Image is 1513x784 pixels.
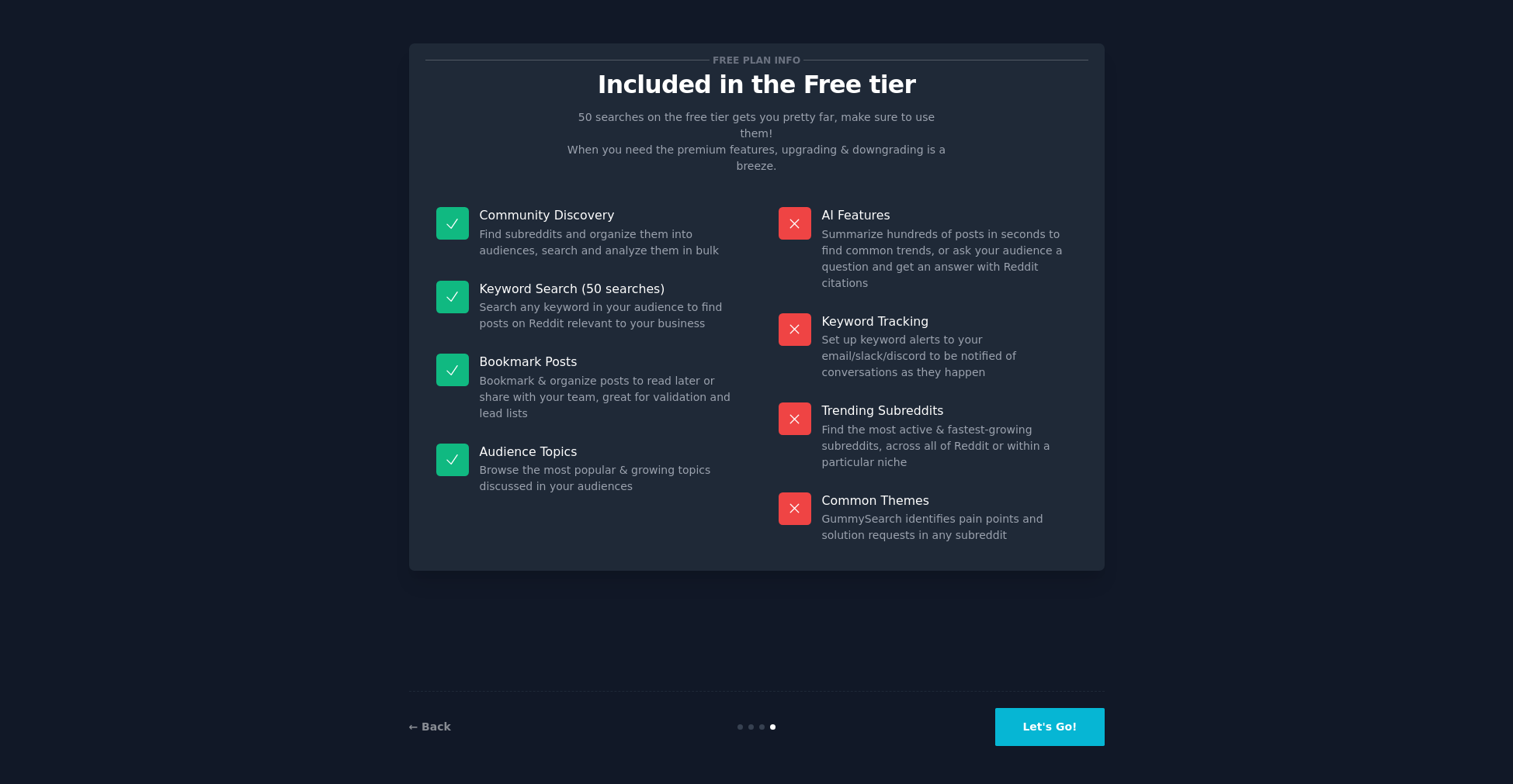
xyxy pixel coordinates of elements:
a: ← Back [409,720,451,733]
p: Community Discovery [480,207,735,223]
button: Let's Go! [995,708,1104,746]
dd: Search any keyword in your audience to find posts on Reddit relevant to your business [480,299,735,332]
p: Keyword Tracking [822,313,1077,330]
p: AI Features [822,207,1077,223]
p: Bookmark Posts [480,354,735,370]
p: Included in the Free tier [425,71,1088,98]
dd: Set up keyword alerts to your email/slack/discord to be notified of conversations as they happen [822,332,1077,381]
dd: Bookmark & organize posts to read later or share with your team, great for validation and lead lists [480,373,735,422]
p: Keyword Search (50 searches) [480,281,735,297]
span: Free plan info [710,52,803,68]
dd: Browse the most popular & growing topics discussed in your audiences [480,462,735,495]
p: 50 searches on the free tier gets you pretty far, make sure to use them! When you need the premiu... [561,109,953,174]
p: Audience Topics [480,444,735,460]
p: Trending Subreddits [822,402,1077,419]
dd: GummySearch identifies pain points and solution requests in any subreddit [822,511,1077,544]
dd: Find subreddits and organize them into audiences, search and analyze them in bulk [480,226,735,259]
p: Common Themes [822,492,1077,509]
dd: Find the most active & fastest-growing subreddits, across all of Reddit or within a particular niche [822,422,1077,471]
dd: Summarize hundreds of posts in seconds to find common trends, or ask your audience a question and... [822,226,1077,292]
